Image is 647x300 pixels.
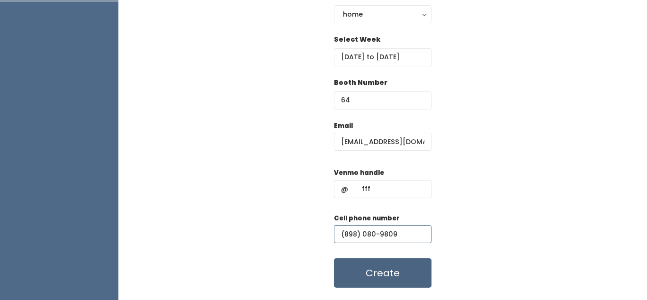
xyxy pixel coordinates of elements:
[334,35,380,45] label: Select Week
[334,91,431,109] input: Booth Number
[334,121,353,131] label: Email
[343,9,422,19] div: home
[334,214,400,223] label: Cell phone number
[334,258,431,288] button: Create
[334,180,355,198] span: @
[334,78,387,88] label: Booth Number
[334,5,431,23] button: home
[334,168,384,178] label: Venmo handle
[334,133,431,151] input: @ .
[334,225,431,243] input: (___) ___-____
[334,48,431,66] input: Select week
